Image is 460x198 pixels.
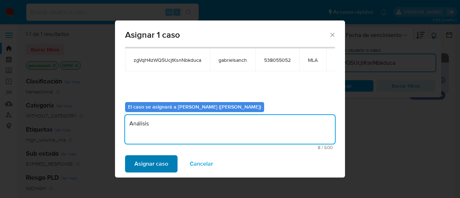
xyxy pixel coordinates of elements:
b: El caso se asignará a [PERSON_NAME] ([PERSON_NAME]) [128,103,261,110]
span: Cancelar [190,156,213,172]
span: Asignar 1 caso [125,31,329,39]
span: Máximo 500 caracteres [127,145,333,150]
span: gabrielsanch [218,57,247,63]
button: Cancelar [180,155,222,172]
span: 538055052 [264,57,291,63]
span: Asignar caso [134,156,168,172]
span: MLA [308,57,318,63]
button: Asignar caso [125,155,178,172]
button: Cerrar ventana [329,31,335,38]
span: zgVqH4zWQ5UcjtKsnNbkduca [134,57,201,63]
div: assign-modal [115,20,345,178]
textarea: Análisis [125,115,335,144]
